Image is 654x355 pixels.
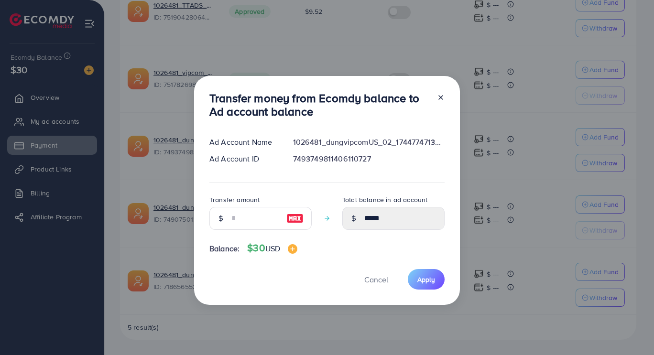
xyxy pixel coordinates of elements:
[209,91,429,119] h3: Transfer money from Ecomdy balance to Ad account balance
[209,243,240,254] span: Balance:
[613,312,647,348] iframe: Chat
[286,213,304,224] img: image
[288,244,297,254] img: image
[352,269,400,290] button: Cancel
[408,269,445,290] button: Apply
[285,153,452,164] div: 7493749811406110727
[202,153,285,164] div: Ad Account ID
[417,275,435,284] span: Apply
[364,274,388,285] span: Cancel
[342,195,427,204] label: Total balance in ad account
[265,243,280,254] span: USD
[202,137,285,148] div: Ad Account Name
[247,242,297,254] h4: $30
[285,137,452,148] div: 1026481_dungvipcomUS_02_1744774713900
[209,195,260,204] label: Transfer amount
